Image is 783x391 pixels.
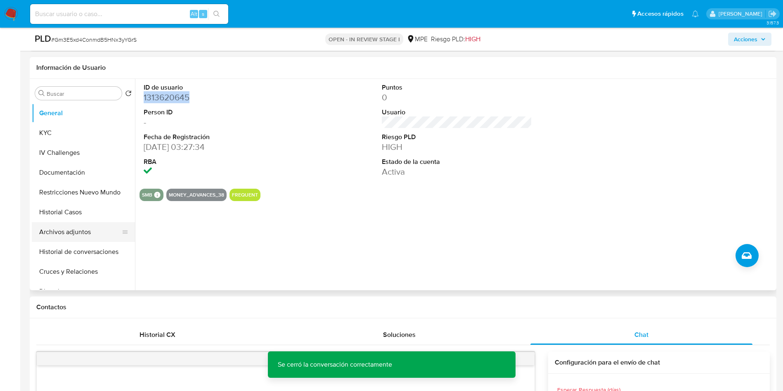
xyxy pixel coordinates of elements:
[144,108,294,117] dt: Person ID
[32,163,135,182] button: Documentación
[637,9,684,18] span: Accesos rápidos
[268,351,402,378] p: Se cerró la conversación correctamente
[32,242,135,262] button: Historial de conversaciones
[382,83,532,92] dt: Puntos
[728,33,771,46] button: Acciones
[766,19,779,26] span: 3.157.3
[719,10,765,18] p: antonio.rossel@mercadolibre.com
[32,222,128,242] button: Archivos adjuntos
[51,36,137,44] span: # Gm3E5xd4ConmdB5HNx3yYGrS
[692,10,699,17] a: Notificaciones
[144,141,294,153] dd: [DATE] 03:27:34
[36,64,106,72] h1: Información de Usuario
[140,330,175,339] span: Historial CX
[32,143,135,163] button: IV Challenges
[32,182,135,202] button: Restricciones Nuevo Mundo
[32,123,135,143] button: KYC
[144,83,294,92] dt: ID de usuario
[30,9,228,19] input: Buscar usuario o caso...
[144,157,294,166] dt: RBA
[407,35,428,44] div: MPE
[555,358,763,367] h3: Configuración para el envío de chat
[125,90,132,99] button: Volver al orden por defecto
[383,330,416,339] span: Soluciones
[32,103,135,123] button: General
[144,92,294,103] dd: 1313620645
[36,303,770,311] h1: Contactos
[32,202,135,222] button: Historial Casos
[35,32,51,45] b: PLD
[768,9,777,18] a: Salir
[734,33,757,46] span: Acciones
[382,92,532,103] dd: 0
[191,10,197,18] span: Alt
[208,8,225,20] button: search-icon
[32,282,135,301] button: Direcciones
[431,35,480,44] span: Riesgo PLD:
[38,90,45,97] button: Buscar
[202,10,204,18] span: s
[325,33,403,45] p: OPEN - IN REVIEW STAGE I
[465,34,480,44] span: HIGH
[382,157,532,166] dt: Estado de la cuenta
[382,108,532,117] dt: Usuario
[144,116,294,128] dd: -
[382,166,532,178] dd: Activa
[32,262,135,282] button: Cruces y Relaciones
[634,330,648,339] span: Chat
[382,141,532,153] dd: HIGH
[47,90,118,97] input: Buscar
[144,133,294,142] dt: Fecha de Registración
[382,133,532,142] dt: Riesgo PLD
